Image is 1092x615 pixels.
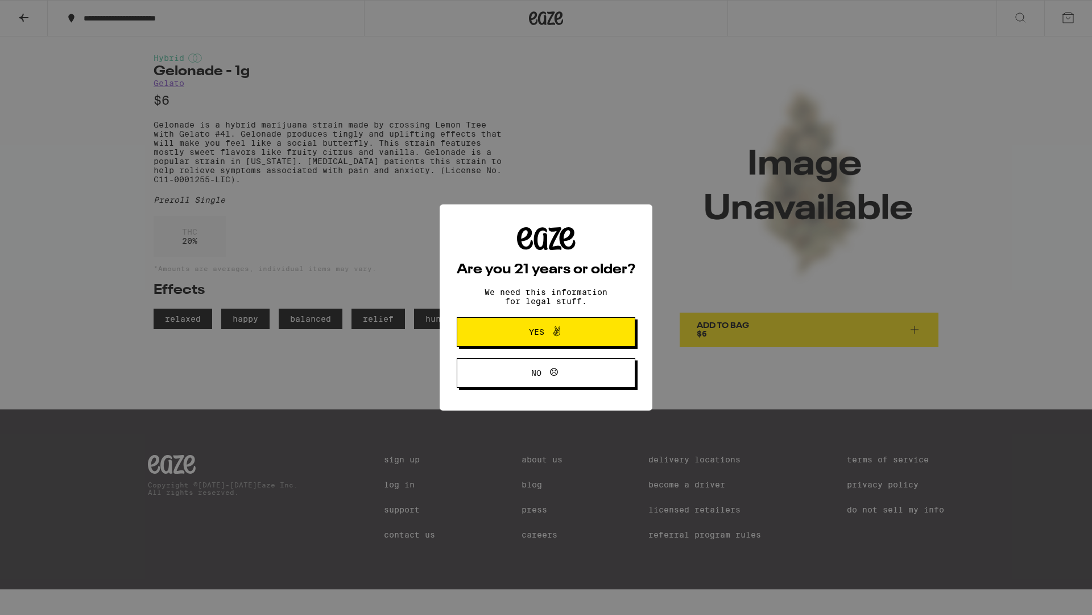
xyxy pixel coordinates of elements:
span: Yes [529,328,544,336]
button: No [457,358,635,388]
h2: Are you 21 years or older? [457,263,635,277]
p: We need this information for legal stuff. [475,288,617,306]
span: No [531,369,541,377]
button: Yes [457,317,635,347]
